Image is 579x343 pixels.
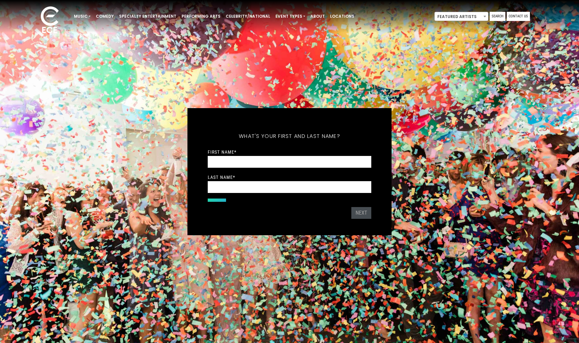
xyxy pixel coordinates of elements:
a: Music [71,11,93,22]
a: Celebrity/National [223,11,273,22]
label: First Name [208,149,237,155]
a: Event Types [273,11,308,22]
h5: What's your first and last name? [208,124,371,148]
a: Locations [327,11,357,22]
a: Performing Arts [179,11,223,22]
label: Last Name [208,174,235,180]
a: Search [490,12,505,21]
a: Specialty Entertainment [116,11,179,22]
a: About [308,11,327,22]
a: Comedy [93,11,116,22]
span: Featured Artists [434,12,488,21]
span: Featured Artists [435,12,488,21]
img: ece_new_logo_whitev2-1.png [33,5,66,36]
a: Contact Us [507,12,530,21]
